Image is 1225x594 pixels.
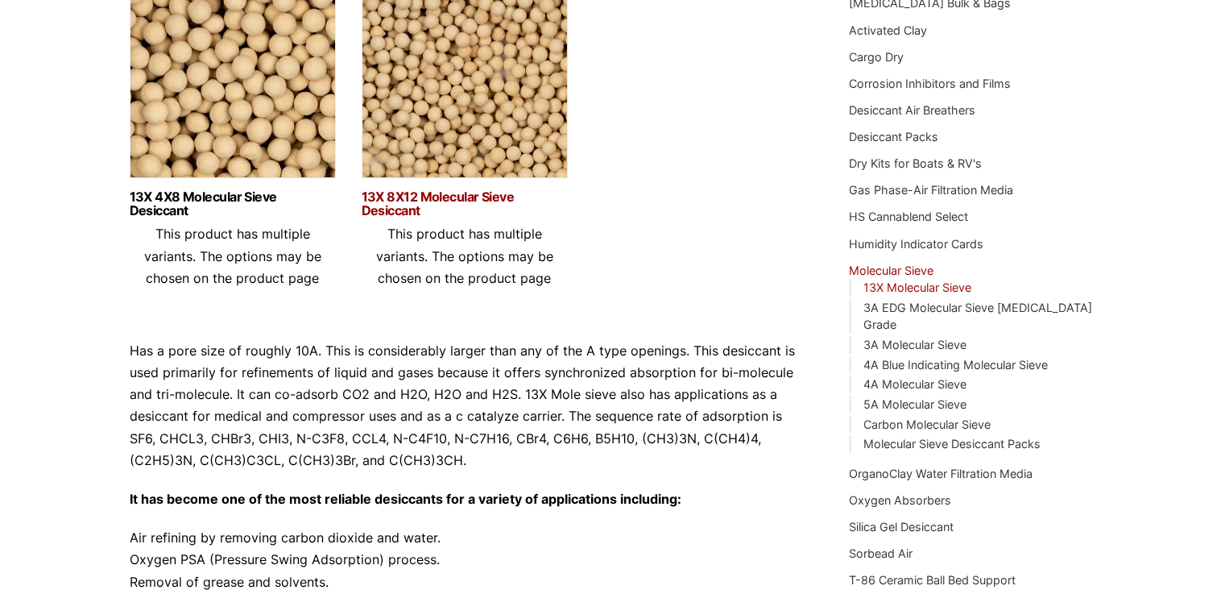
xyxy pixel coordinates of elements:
a: Dry Kits for Boats & RV's [849,156,982,170]
a: Molecular Sieve Desiccant Packs [863,437,1040,451]
a: HS Cannablend Select [849,210,968,223]
a: Silica Gel Desiccant [849,520,954,534]
a: 4A Molecular Sieve [863,377,966,391]
a: Molecular Sieve [849,264,933,277]
a: Cargo Dry [849,50,904,64]
p: Has a pore size of roughly 10A. This is considerably larger than any of the A type openings. This... [130,340,801,471]
a: Carbon Molecular Sieve [863,417,990,431]
a: Sorbead Air [849,546,913,560]
a: 13X 4X8 Molecular Sieve Desiccant [130,190,336,218]
a: 5A Molecular Sieve [863,397,966,411]
a: 13X Molecular Sieve [863,280,970,294]
a: Desiccant Air Breathers [849,103,975,117]
a: 13X 8X12 Molecular Sieve Desiccant [362,190,568,218]
a: Desiccant Packs [849,130,938,143]
a: 3A Molecular Sieve [863,338,966,351]
strong: It has become one of the most reliable desiccants for a variety of applications including: [130,491,681,507]
a: 4A Blue Indicating Molecular Sieve [863,358,1047,372]
a: Corrosion Inhibitors and Films [849,77,1011,90]
a: Humidity Indicator Cards [849,237,983,251]
span: This product has multiple variants. The options may be chosen on the product page [144,226,321,285]
a: OrganoClay Water Filtration Media [849,467,1033,480]
a: T-86 Ceramic Ball Bed Support [849,573,1016,587]
a: 3A EDG Molecular Sieve [MEDICAL_DATA] Grade [863,301,1091,332]
a: Oxygen Absorbers [849,493,951,507]
a: Activated Clay [849,23,927,37]
a: Gas Phase-Air Filtration Media [849,183,1013,197]
span: This product has multiple variants. The options may be chosen on the product page [376,226,553,285]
